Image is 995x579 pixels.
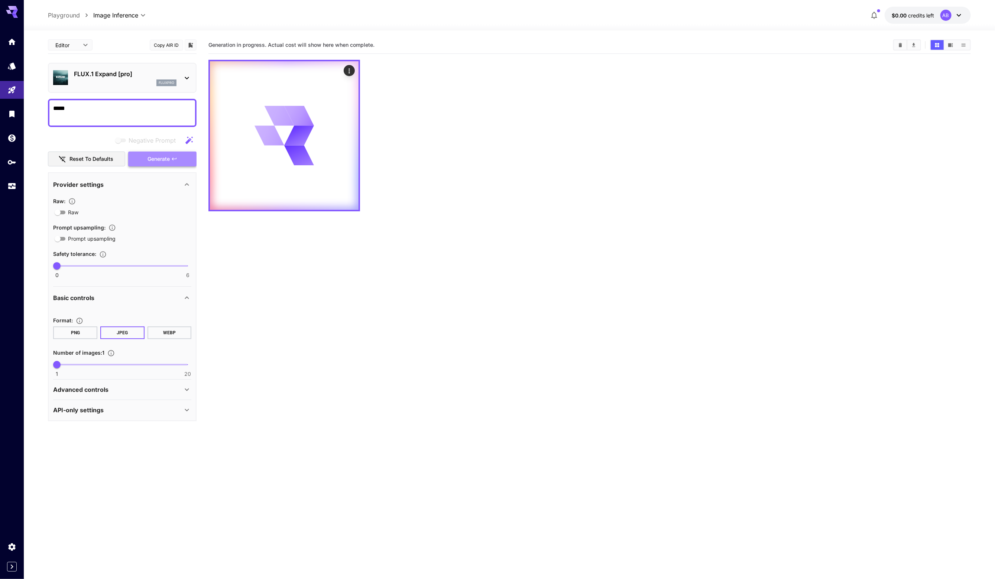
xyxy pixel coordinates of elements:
span: 6 [186,271,189,279]
div: Playground [7,85,16,95]
div: Basic controls [53,289,191,307]
span: Generation in progress. Actual cost will show here when complete. [208,42,375,48]
span: Format : [53,317,73,323]
button: Show images in list view [957,40,970,50]
button: PNG [53,326,97,339]
button: Download All [907,40,920,50]
button: Reset to defaults [48,152,125,167]
nav: breadcrumb [48,11,93,20]
span: Negative Prompt [129,136,176,145]
div: API Keys [7,157,16,167]
div: Show images in grid viewShow images in video viewShow images in list view [930,39,971,51]
p: Provider settings [53,180,104,189]
span: 20 [184,370,191,378]
button: Controls the level of post-processing applied to generated images. [65,198,79,205]
span: Editor [55,41,78,49]
div: Settings [7,542,16,552]
div: Wallet [7,133,16,143]
div: AB [940,10,952,21]
div: Models [7,61,16,71]
button: Add to library [187,40,194,49]
button: Show images in grid view [931,40,944,50]
div: API-only settings [53,401,191,419]
button: Copy AIR ID [150,40,183,51]
span: Raw [68,208,78,216]
span: Raw : [53,198,65,204]
button: Specify how many images to generate in a single request. Each image generation will be charged se... [104,349,118,357]
div: Advanced controls [53,381,191,399]
div: Usage [7,182,16,191]
div: $0.00 [892,12,934,19]
button: Controls the tolerance level for input and output content moderation. Lower values apply stricter... [96,251,110,258]
button: Enables automatic enhancement and expansion of the input prompt to improve generation quality and... [106,224,119,231]
span: Number of images : 1 [53,349,104,356]
div: Library [7,109,16,118]
span: Safety tolerance : [53,251,96,257]
span: Prompt upsampling : [53,224,106,231]
a: Playground [48,11,80,20]
button: JPEG [100,326,145,339]
button: $0.00AB [885,7,971,24]
span: 1 [56,370,58,378]
span: Prompt upsampling [68,235,116,243]
div: FLUX.1 Expand [pro]fluxpro [53,66,191,89]
button: Show images in video view [944,40,957,50]
div: Provider settings [53,176,191,193]
span: $0.00 [892,12,908,19]
p: Basic controls [53,293,94,302]
span: Generate [148,154,170,164]
span: 0 [55,271,59,279]
div: Clear ImagesDownload All [893,39,921,51]
span: Image Inference [93,11,138,20]
div: Actions [344,65,355,76]
button: Expand sidebar [7,562,17,572]
button: Generate [128,152,197,167]
p: API-only settings [53,406,104,414]
p: fluxpro [159,80,174,85]
button: Clear Images [894,40,907,50]
button: Choose the file format for the output image. [73,317,86,325]
p: FLUX.1 Expand [pro] [74,69,176,78]
div: Home [7,37,16,46]
p: Advanced controls [53,385,108,394]
button: WEBP [148,326,192,339]
span: Negative prompts are not compatible with the selected model. [114,136,182,145]
span: credits left [908,12,934,19]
